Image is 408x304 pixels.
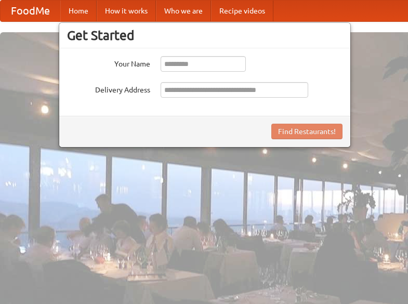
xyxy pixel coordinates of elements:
[67,56,150,69] label: Your Name
[67,82,150,95] label: Delivery Address
[67,28,343,43] h3: Get Started
[271,124,343,139] button: Find Restaurants!
[211,1,273,21] a: Recipe videos
[97,1,156,21] a: How it works
[1,1,60,21] a: FoodMe
[156,1,211,21] a: Who we are
[60,1,97,21] a: Home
